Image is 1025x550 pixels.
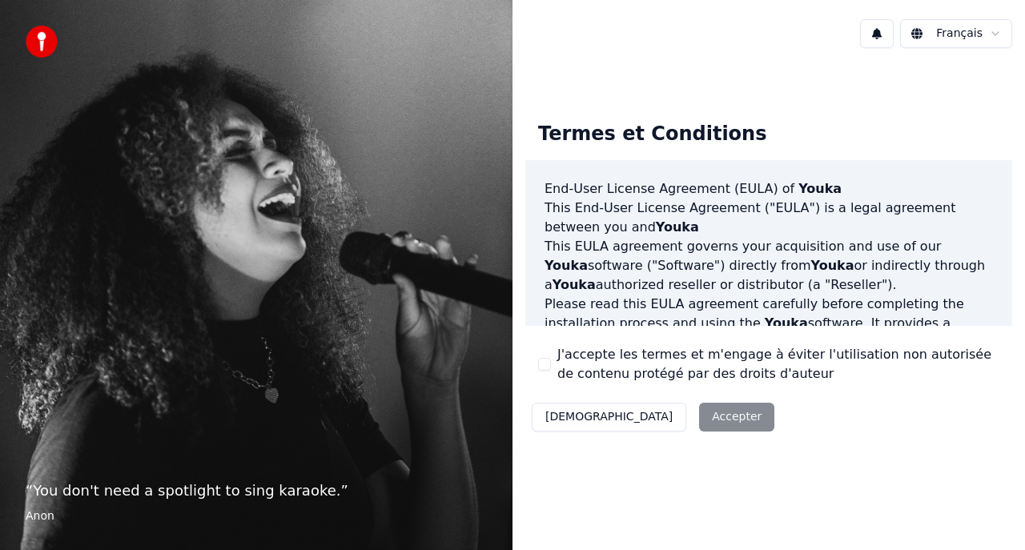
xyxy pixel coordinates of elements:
p: This End-User License Agreement ("EULA") is a legal agreement between you and [545,199,993,237]
p: This EULA agreement governs your acquisition and use of our software ("Software") directly from o... [545,237,993,295]
button: [DEMOGRAPHIC_DATA] [532,403,686,432]
span: Youka [765,315,808,331]
span: Youka [656,219,699,235]
footer: Anon [26,508,487,524]
p: “ You don't need a spotlight to sing karaoke. ” [26,480,487,502]
div: Termes et Conditions [525,109,779,160]
span: Youka [798,181,842,196]
label: J'accepte les termes et m'engage à éviter l'utilisation non autorisée de contenu protégé par des ... [557,345,999,383]
span: Youka [553,277,596,292]
span: Youka [545,258,588,273]
img: youka [26,26,58,58]
h3: End-User License Agreement (EULA) of [545,179,993,199]
p: Please read this EULA agreement carefully before completing the installation process and using th... [545,295,993,371]
span: Youka [811,258,854,273]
